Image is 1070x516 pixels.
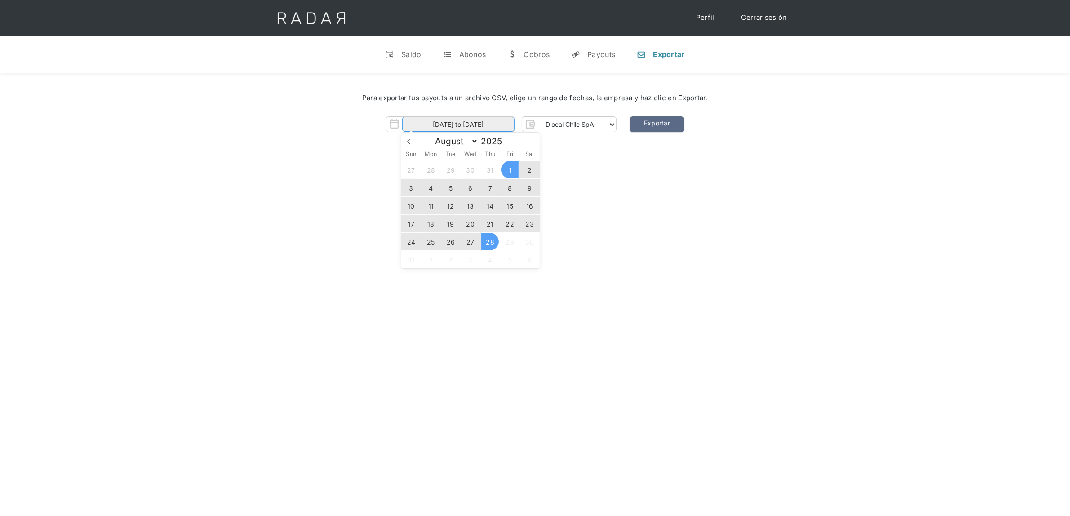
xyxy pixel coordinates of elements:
span: August 26, 2025 [442,233,459,250]
div: Exportar [653,50,684,59]
span: July 31, 2025 [481,161,499,178]
span: August 2, 2025 [521,161,538,178]
span: Tue [441,151,461,157]
span: Thu [480,151,500,157]
span: August 5, 2025 [442,179,459,196]
span: September 6, 2025 [521,251,538,268]
div: Abonos [459,50,486,59]
span: August 15, 2025 [501,197,519,214]
span: August 7, 2025 [481,179,499,196]
span: August 20, 2025 [462,215,479,232]
span: August 9, 2025 [521,179,538,196]
span: September 4, 2025 [481,251,499,268]
div: w [507,50,516,59]
span: September 2, 2025 [442,251,459,268]
span: August 11, 2025 [422,197,440,214]
span: September 1, 2025 [422,251,440,268]
span: August 22, 2025 [501,215,519,232]
input: Year [478,136,511,147]
span: September 3, 2025 [462,251,479,268]
span: August 18, 2025 [422,215,440,232]
span: August 23, 2025 [521,215,538,232]
span: Sun [401,151,421,157]
span: August 25, 2025 [422,233,440,250]
span: August 12, 2025 [442,197,459,214]
span: August 6, 2025 [462,179,479,196]
span: Fri [500,151,520,157]
span: July 30, 2025 [462,161,479,178]
span: August 13, 2025 [462,197,479,214]
span: August 4, 2025 [422,179,440,196]
span: August 30, 2025 [521,233,538,250]
span: July 29, 2025 [442,161,459,178]
span: July 27, 2025 [402,161,420,178]
span: September 5, 2025 [501,251,519,268]
span: August 3, 2025 [402,179,420,196]
a: Perfil [687,9,724,27]
span: August 19, 2025 [442,215,459,232]
div: y [571,50,580,59]
div: n [637,50,646,59]
span: August 10, 2025 [402,197,420,214]
span: August 31, 2025 [402,251,420,268]
form: Form [386,116,617,132]
span: Sat [520,151,540,157]
select: Month [431,136,478,147]
span: Wed [461,151,480,157]
span: August 16, 2025 [521,197,538,214]
div: Saldo [401,50,422,59]
span: July 28, 2025 [422,161,440,178]
span: August 1, 2025 [501,161,519,178]
a: Exportar [630,116,684,132]
span: August 8, 2025 [501,179,519,196]
div: Cobros [524,50,550,59]
span: August 28, 2025 [481,233,499,250]
span: August 24, 2025 [402,233,420,250]
span: August 21, 2025 [481,215,499,232]
div: v [385,50,394,59]
span: August 27, 2025 [462,233,479,250]
div: t [443,50,452,59]
span: August 17, 2025 [402,215,420,232]
div: Payouts [587,50,615,59]
span: Mon [421,151,441,157]
span: August 14, 2025 [481,197,499,214]
span: August 29, 2025 [501,233,519,250]
a: Cerrar sesión [733,9,796,27]
div: Para exportar tus payouts a un archivo CSV, elige un rango de fechas, la empresa y haz clic en Ex... [27,93,1043,103]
